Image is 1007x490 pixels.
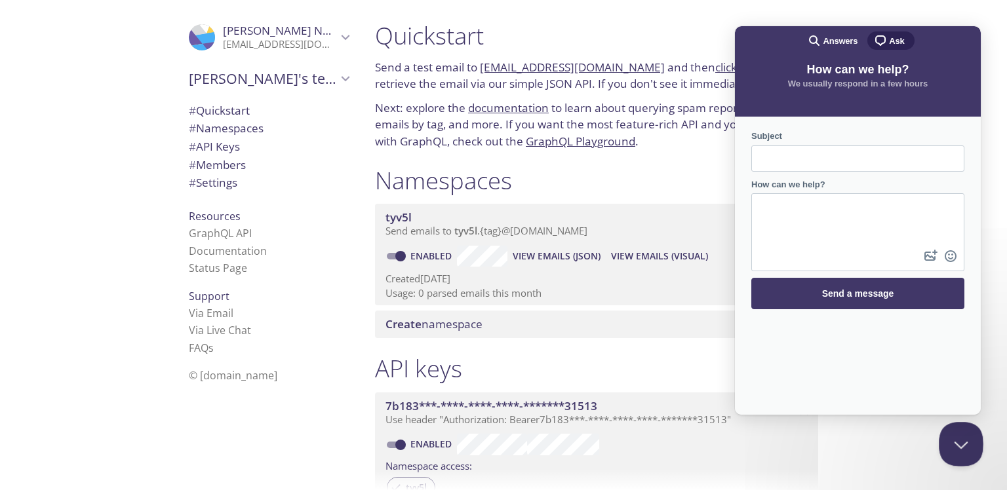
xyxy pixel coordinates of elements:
div: ROBERTO NGUEAGHO [178,16,359,59]
div: Quickstart [178,102,359,120]
span: # [189,139,196,154]
a: Enabled [408,250,457,262]
span: Namespaces [189,121,264,136]
button: View Emails (Visual) [606,246,713,267]
span: Resources [189,209,241,223]
h1: Namespaces [375,166,512,195]
span: © [DOMAIN_NAME] [189,368,277,383]
div: Create namespace [375,311,818,338]
span: [PERSON_NAME] NGUEAGHO [223,23,377,38]
span: API Keys [189,139,240,154]
p: [EMAIL_ADDRESS][DOMAIN_NAME] [223,38,337,51]
p: Created [DATE] [385,272,808,286]
a: Via Live Chat [189,323,251,337]
div: Namespaces [178,119,359,138]
a: Documentation [189,244,267,258]
span: Create [385,316,422,331]
span: Members [189,157,246,172]
iframe: Help Scout Beacon - Live Chat, Contact Form, and Knowledge Base [735,26,981,415]
a: GraphQL API [189,226,252,240]
span: # [189,175,196,190]
div: Team Settings [178,174,359,192]
a: click here [715,60,764,75]
span: Support [189,289,229,303]
span: s [208,341,214,355]
span: # [189,157,196,172]
a: Status Page [189,261,247,275]
button: View Emails (JSON) [507,246,606,267]
div: API Keys [178,138,359,156]
span: namespace [385,316,483,331]
a: GraphQL Playground [526,134,635,149]
span: [PERSON_NAME]'s team [189,69,337,88]
span: tyv5l [454,224,477,237]
span: Quickstart [189,103,250,118]
span: # [189,121,196,136]
span: View Emails (Visual) [611,248,708,264]
a: FAQ [189,341,214,355]
p: Usage: 0 parsed emails this month [385,286,808,300]
div: ROBERTO's team [178,62,359,96]
span: View Emails (JSON) [513,248,601,264]
iframe: Help Scout Beacon - Close [939,422,983,466]
span: # [189,103,196,118]
a: documentation [468,100,549,115]
label: Namespace access: [385,455,472,474]
span: tyv5l [385,210,412,225]
p: Next: explore the to learn about querying spam reports, filtering emails by tag, and more. If you... [375,100,818,150]
div: tyv5l namespace [375,204,818,244]
h1: API keys [375,354,462,383]
span: Settings [189,175,237,190]
span: Send emails to . {tag} @[DOMAIN_NAME] [385,224,587,237]
p: Send a test email to and then to retrieve the email via our simple JSON API. If you don't see it ... [375,59,818,92]
a: Via Email [189,306,233,320]
a: [EMAIL_ADDRESS][DOMAIN_NAME] [480,60,665,75]
a: Enabled [408,438,457,450]
div: Members [178,156,359,174]
h1: Quickstart [375,21,818,50]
